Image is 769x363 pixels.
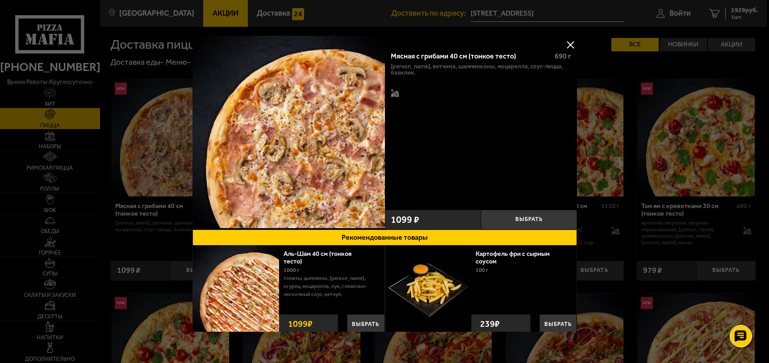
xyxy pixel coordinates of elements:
[192,229,577,246] button: Рекомендованные товары
[283,275,377,299] p: томаты, цыпленок, [PERSON_NAME], огурец, моцарелла, лук, сливочно-чесночный соус, кетчуп.
[390,63,571,76] p: [PERSON_NAME], ветчина, шампиньоны, моцарелла, соус-пицца, базилик.
[539,314,576,333] button: Выбрать
[390,52,547,60] div: Мясная с грибами 40 см (тонкое тесто)
[192,36,385,228] img: Мясная с грибами 40 см (тонкое тесто)
[192,36,385,229] a: Мясная с грибами 40 см (тонкое тесто)
[554,52,571,60] span: 690 г
[478,315,502,333] strong: 239 ₽
[476,250,550,265] a: Картофель фри с сырным соусом
[283,250,351,265] a: Аль-Шам 40 см (тонкое тесто)
[476,267,488,273] span: 100 г
[283,267,299,273] span: 1000 г
[481,210,577,229] button: Выбрать
[347,314,384,333] button: Выбрать
[285,315,314,333] strong: 1099 ₽
[391,215,419,225] span: 1099 ₽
